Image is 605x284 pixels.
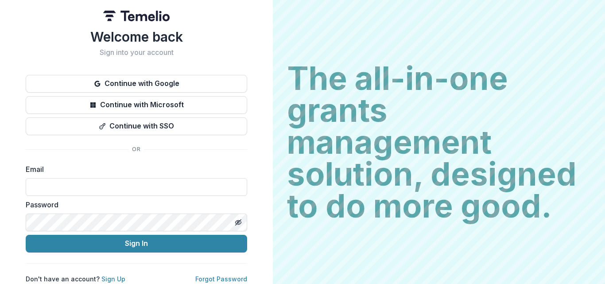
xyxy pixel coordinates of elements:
[26,274,125,284] p: Don't have an account?
[26,29,247,45] h1: Welcome back
[26,164,242,175] label: Email
[26,96,247,114] button: Continue with Microsoft
[26,199,242,210] label: Password
[101,275,125,283] a: Sign Up
[26,48,247,57] h2: Sign into your account
[103,11,170,21] img: Temelio
[26,117,247,135] button: Continue with SSO
[26,75,247,93] button: Continue with Google
[26,235,247,253] button: Sign In
[231,215,245,230] button: Toggle password visibility
[195,275,247,283] a: Forgot Password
